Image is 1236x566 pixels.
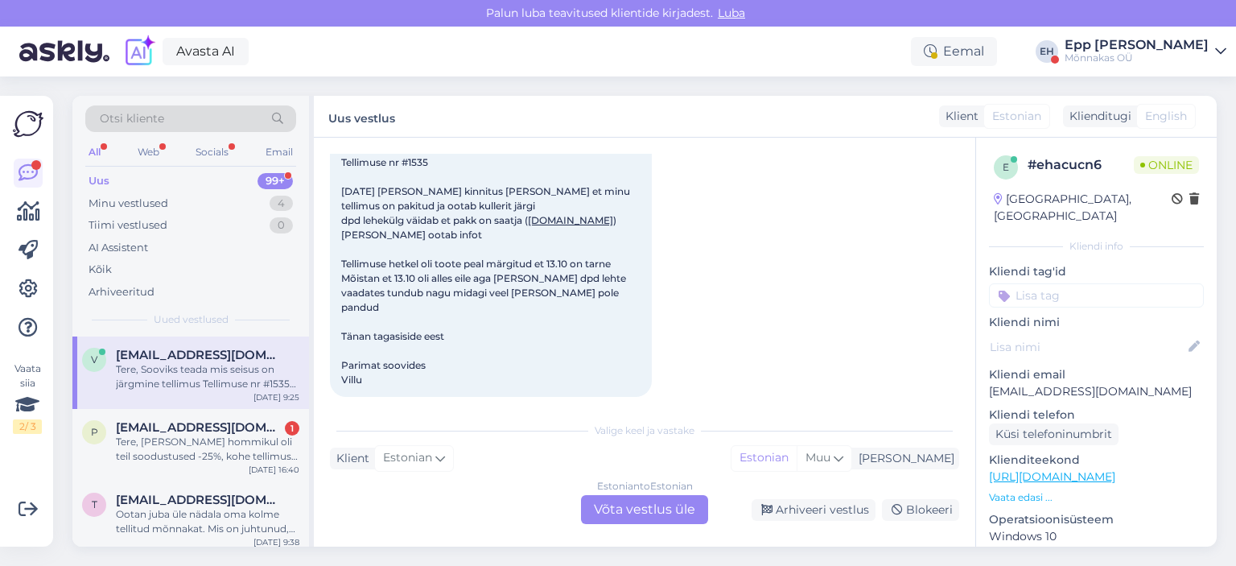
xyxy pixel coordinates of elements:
div: [DATE] 9:38 [253,536,299,548]
a: [URL][DOMAIN_NAME] [989,469,1115,484]
div: Email [262,142,296,163]
span: Otsi kliente [100,110,164,127]
div: Klient [939,108,978,125]
p: Windows 10 [989,528,1204,545]
span: Muu [805,450,830,465]
p: [EMAIL_ADDRESS][DOMAIN_NAME] [989,383,1204,400]
div: Tiimi vestlused [89,217,167,233]
div: 99+ [257,173,293,189]
div: [DATE] 16:40 [249,464,299,476]
div: Kõik [89,262,112,278]
p: Vaata edasi ... [989,490,1204,505]
p: Operatsioonisüsteem [989,511,1204,528]
div: AI Assistent [89,240,148,256]
a: Avasta AI [163,38,249,65]
div: Uus [89,173,109,189]
p: Kliendi tag'id [989,263,1204,280]
span: p [91,426,98,438]
div: EH [1036,40,1058,63]
div: Arhiveeri vestlus [752,499,875,521]
span: T [92,498,97,510]
div: 1 [285,421,299,436]
label: Uus vestlus [328,105,395,127]
div: [DATE] 9:25 [253,391,299,403]
input: Lisa nimi [990,338,1185,356]
span: English [1145,108,1187,125]
div: Klienditugi [1063,108,1131,125]
div: Valige keel ja vastake [330,423,959,438]
div: Vaata siia [13,361,42,434]
div: All [85,142,104,163]
span: Tiia.sirelpuu@gmail.Com [116,493,283,507]
div: Arhiveeritud [89,284,154,300]
img: explore-ai [122,35,156,68]
span: Uued vestlused [154,312,229,327]
div: 0 [270,217,293,233]
div: [GEOGRAPHIC_DATA], [GEOGRAPHIC_DATA] [994,191,1172,225]
span: Estonian [383,449,432,467]
div: Tere, Sooviks teada mis seisus on järgmine tellimus Tellimuse nr #1535 [DATE] [PERSON_NAME] kinni... [116,362,299,391]
a: Epp [PERSON_NAME]Mõnnakas OÜ [1065,39,1226,64]
div: Klient [330,450,369,467]
span: v [91,353,97,366]
input: Lisa tag [989,283,1204,308]
div: Estonian [731,446,797,470]
div: Web [134,142,163,163]
span: pille.esnar.rvg@gmail.com [116,420,283,435]
p: Klienditeekond [989,452,1204,469]
span: villu.jahimaa@gmail.com [116,348,283,362]
div: Estonian to Estonian [597,479,693,494]
div: Mõnnakas OÜ [1065,52,1209,64]
p: Kliendi nimi [989,314,1204,331]
div: Ootan juba üle nädala oma kolme tellitud mõnnakat. Mis on juhtunud, et nad pole minuni jõudnud? [116,507,299,536]
div: [PERSON_NAME] [852,450,954,467]
p: Kliendi telefon [989,407,1204,423]
div: 2 / 3 [13,419,42,434]
span: e [1003,161,1009,173]
a: [DOMAIN_NAME] [528,214,613,226]
span: 9:25 [335,398,395,410]
div: Socials [192,142,232,163]
img: Askly Logo [13,109,43,139]
div: Tere, [PERSON_NAME] hommikul oli teil soodustused -25%, kohe tellimust ei teinud ja nüüd vaadates... [116,435,299,464]
div: Kliendi info [989,239,1204,254]
div: Epp [PERSON_NAME] [1065,39,1209,52]
div: Blokeeri [882,499,959,521]
div: Eemal [911,37,997,66]
div: Võta vestlus üle [581,495,708,524]
p: Kliendi email [989,366,1204,383]
span: Estonian [992,108,1041,125]
div: # ehacucn6 [1028,155,1134,175]
div: Minu vestlused [89,196,168,212]
span: Online [1134,156,1199,174]
span: Luba [713,6,750,20]
div: Küsi telefoninumbrit [989,423,1119,445]
div: 4 [270,196,293,212]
